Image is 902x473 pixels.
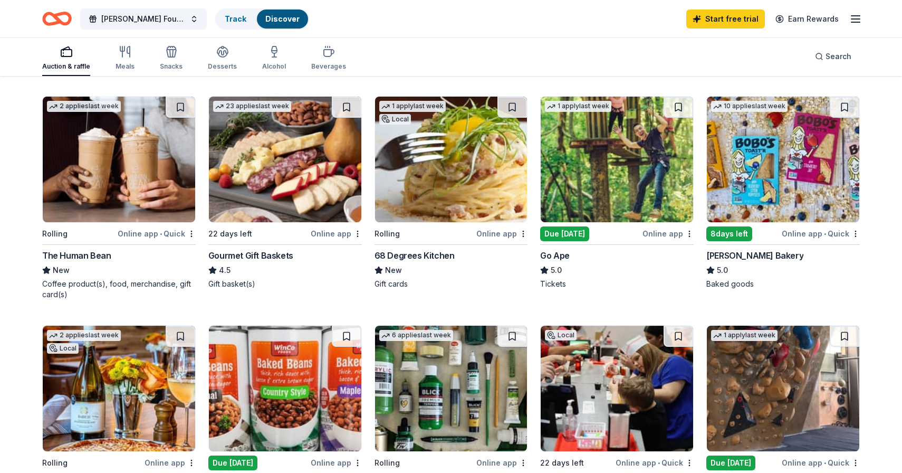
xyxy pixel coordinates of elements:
div: Online app [311,456,362,469]
button: Alcohol [262,41,286,76]
span: New [53,264,70,277]
a: Earn Rewards [769,10,845,29]
div: Local [47,343,79,354]
span: • [824,230,826,238]
a: Home [42,6,72,31]
div: Rolling [42,457,68,469]
button: Auction & raffle [42,41,90,76]
button: TrackDiscover [215,8,309,30]
div: 68 Degrees Kitchen [375,249,455,262]
div: Online app [311,227,362,240]
div: Rolling [42,228,68,240]
a: Start free trial [686,10,765,29]
img: Image for Gourmet Gift Baskets [209,97,361,222]
div: Snacks [160,62,183,71]
span: New [385,264,402,277]
a: Discover [265,14,300,23]
div: 2 applies last week [47,330,121,341]
div: Desserts [208,62,237,71]
div: Rolling [375,457,400,469]
div: Beverages [311,62,346,71]
div: 22 days left [540,457,584,469]
span: • [658,459,660,467]
a: Track [225,14,246,23]
div: Due [DATE] [706,456,755,470]
span: 4.5 [219,264,231,277]
div: 8 days left [706,226,752,241]
div: Online app Quick [782,456,860,469]
div: Online app Quick [782,227,860,240]
div: Due [DATE] [208,456,257,470]
img: Image for 68 Degrees Kitchen [375,97,527,222]
div: The Human Bean [42,249,111,262]
div: Baked goods [706,279,860,289]
div: Online app Quick [616,456,694,469]
div: Online app [476,227,527,240]
img: Image for Movement Gyms [707,326,859,451]
div: 1 apply last week [379,101,446,112]
div: Alcohol [262,62,286,71]
div: 23 applies last week [213,101,291,112]
a: Image for Gourmet Gift Baskets23 applieslast week22 days leftOnline appGourmet Gift Baskets4.5Gif... [208,96,362,289]
a: Image for Bobo's Bakery10 applieslast week8days leftOnline app•Quick[PERSON_NAME] Bakery5.0Baked ... [706,96,860,289]
div: Gift cards [375,279,528,289]
button: Desserts [208,41,237,76]
div: Go Ape [540,249,570,262]
img: Image for WinCo Foods [209,326,361,451]
div: Tickets [540,279,694,289]
div: 22 days left [208,228,252,240]
div: Coffee product(s), food, merchandise, gift card(s) [42,279,196,300]
img: Image for BLICK Art Materials [375,326,527,451]
a: Image for Go Ape1 applylast weekDue [DATE]Online appGo Ape5.0Tickets [540,96,694,289]
button: Search [807,46,860,67]
div: 1 apply last week [545,101,611,112]
div: Online app [642,227,694,240]
div: Online app Quick [118,227,196,240]
img: Image for Dr Pepper Museum [541,326,693,451]
div: Gourmet Gift Baskets [208,249,293,262]
span: • [160,230,162,238]
img: Image for The Human Bean [43,97,195,222]
span: [PERSON_NAME] Foundation presents The Howdy Gala [101,13,186,25]
span: • [824,459,826,467]
span: Search [826,50,851,63]
button: Beverages [311,41,346,76]
div: Meals [116,62,135,71]
div: Online app [476,456,527,469]
div: Due [DATE] [540,226,589,241]
button: Meals [116,41,135,76]
button: Snacks [160,41,183,76]
div: 10 applies last week [711,101,788,112]
img: Image for Go Ape [541,97,693,222]
div: 2 applies last week [47,101,121,112]
div: Gift basket(s) [208,279,362,289]
div: Rolling [375,228,400,240]
span: 5.0 [551,264,562,277]
div: 6 applies last week [379,330,453,341]
button: [PERSON_NAME] Foundation presents The Howdy Gala [80,8,207,30]
img: Image for Bobo's Bakery [707,97,859,222]
a: Image for The Human Bean2 applieslast weekRollingOnline app•QuickThe Human BeanNewCoffee product(... [42,96,196,300]
div: Auction & raffle [42,62,90,71]
a: Image for 68 Degrees Kitchen1 applylast weekLocalRollingOnline app68 Degrees KitchenNewGift cards [375,96,528,289]
div: 1 apply last week [711,330,778,341]
span: 5.0 [717,264,728,277]
div: Online app [145,456,196,469]
div: Local [545,330,577,340]
div: Local [379,114,411,125]
img: Image for Berg Hospitality Group [43,326,195,451]
div: [PERSON_NAME] Bakery [706,249,803,262]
